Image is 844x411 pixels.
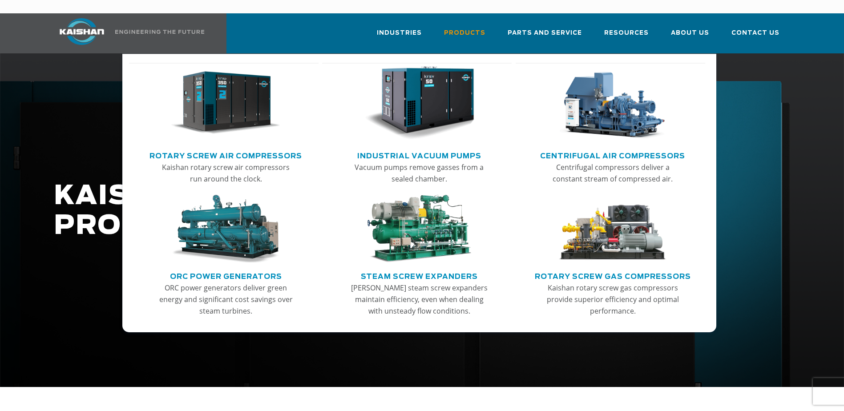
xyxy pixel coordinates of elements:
[48,18,115,45] img: kaishan logo
[48,13,206,53] a: Kaishan USA
[157,282,295,317] p: ORC power generators deliver green energy and significant cost savings over steam turbines.
[508,21,582,52] a: Parts and Service
[357,148,481,161] a: Industrial Vacuum Pumps
[377,28,422,38] span: Industries
[54,181,666,241] h1: KAISHAN PRODUCTS
[731,28,779,38] span: Contact Us
[543,161,682,185] p: Centrifugal compressors deliver a constant stream of compressed air.
[364,195,474,263] img: thumb-Steam-Screw-Expanders
[171,195,280,263] img: thumb-ORC-Power-Generators
[558,195,667,263] img: thumb-Rotary-Screw-Gas-Compressors
[604,21,649,52] a: Resources
[604,28,649,38] span: Resources
[671,21,709,52] a: About Us
[444,21,485,52] a: Products
[508,28,582,38] span: Parts and Service
[540,148,685,161] a: Centrifugal Air Compressors
[115,30,204,34] img: Engineering the future
[170,269,282,282] a: ORC Power Generators
[543,282,682,317] p: Kaishan rotary screw gas compressors provide superior efficiency and optimal performance.
[377,21,422,52] a: Industries
[350,282,489,317] p: [PERSON_NAME] steam screw expanders maintain efficiency, even when dealing with unsteady flow con...
[157,161,295,185] p: Kaishan rotary screw air compressors run around the clock.
[535,269,691,282] a: Rotary Screw Gas Compressors
[671,28,709,38] span: About Us
[444,28,485,38] span: Products
[731,21,779,52] a: Contact Us
[149,148,302,161] a: Rotary Screw Air Compressors
[364,66,474,140] img: thumb-Industrial-Vacuum-Pumps
[350,161,489,185] p: Vacuum pumps remove gasses from a sealed chamber.
[361,269,478,282] a: Steam Screw Expanders
[558,66,667,140] img: thumb-Centrifugal-Air-Compressors
[171,66,280,140] img: thumb-Rotary-Screw-Air-Compressors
